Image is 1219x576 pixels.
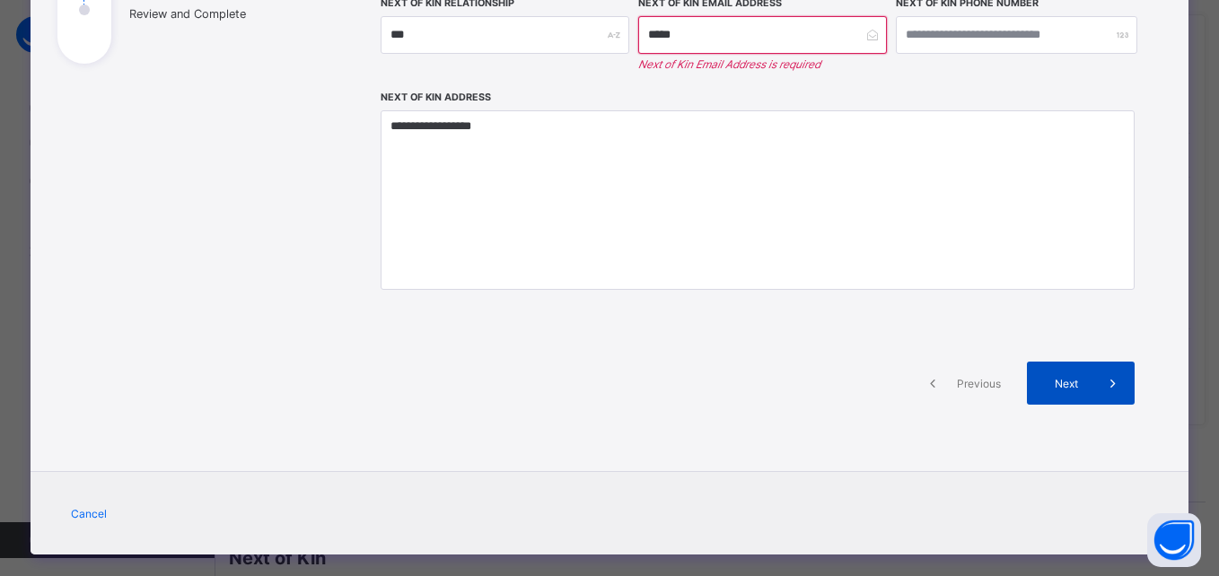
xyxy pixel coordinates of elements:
[954,377,1004,390] span: Previous
[638,57,887,71] em: Next of Kin Email Address is required
[71,507,107,520] span: Cancel
[1147,513,1201,567] button: Open asap
[1040,377,1092,390] span: Next
[381,92,491,103] label: Next of Kin Address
